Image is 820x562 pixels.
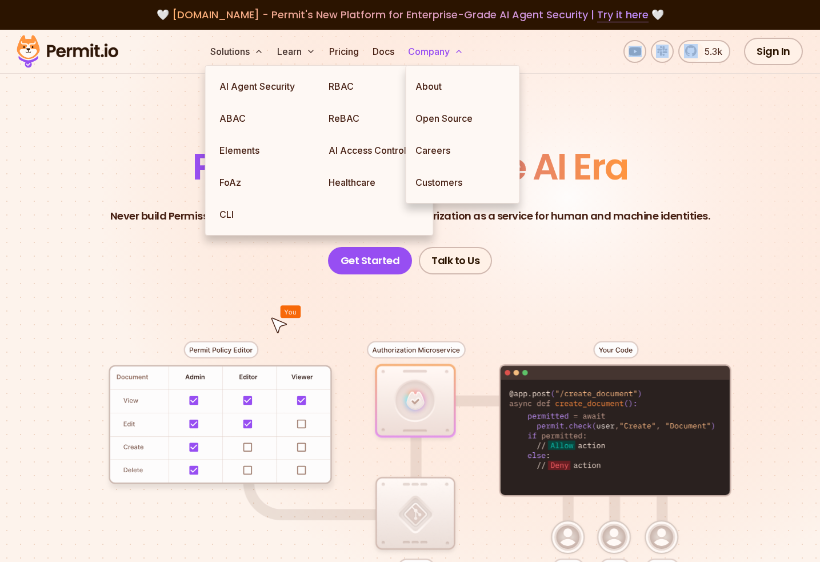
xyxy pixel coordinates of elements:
[698,45,722,58] span: 5.3k
[325,40,363,63] a: Pricing
[27,7,793,23] div: 🤍 🤍
[11,32,123,71] img: Permit logo
[419,247,492,274] a: Talk to Us
[328,247,413,274] a: Get Started
[210,102,319,134] a: ABAC
[210,198,319,230] a: CLI
[744,38,803,65] a: Sign In
[368,40,399,63] a: Docs
[319,166,429,198] a: Healthcare
[403,40,468,63] button: Company
[210,166,319,198] a: FoAz
[406,102,519,134] a: Open Source
[597,7,649,22] a: Try it here
[319,102,429,134] a: ReBAC
[273,40,320,63] button: Learn
[206,40,268,63] button: Solutions
[319,134,429,166] a: AI Access Control
[406,70,519,102] a: About
[110,208,710,224] p: Never build Permissions again. Zero-latency fine-grained authorization as a service for human and...
[678,40,730,63] a: 5.3k
[210,134,319,166] a: Elements
[172,7,649,22] span: [DOMAIN_NAME] - Permit's New Platform for Enterprise-Grade AI Agent Security |
[319,70,429,102] a: RBAC
[406,166,519,198] a: Customers
[406,134,519,166] a: Careers
[193,141,628,192] span: Permissions for The AI Era
[210,70,319,102] a: AI Agent Security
